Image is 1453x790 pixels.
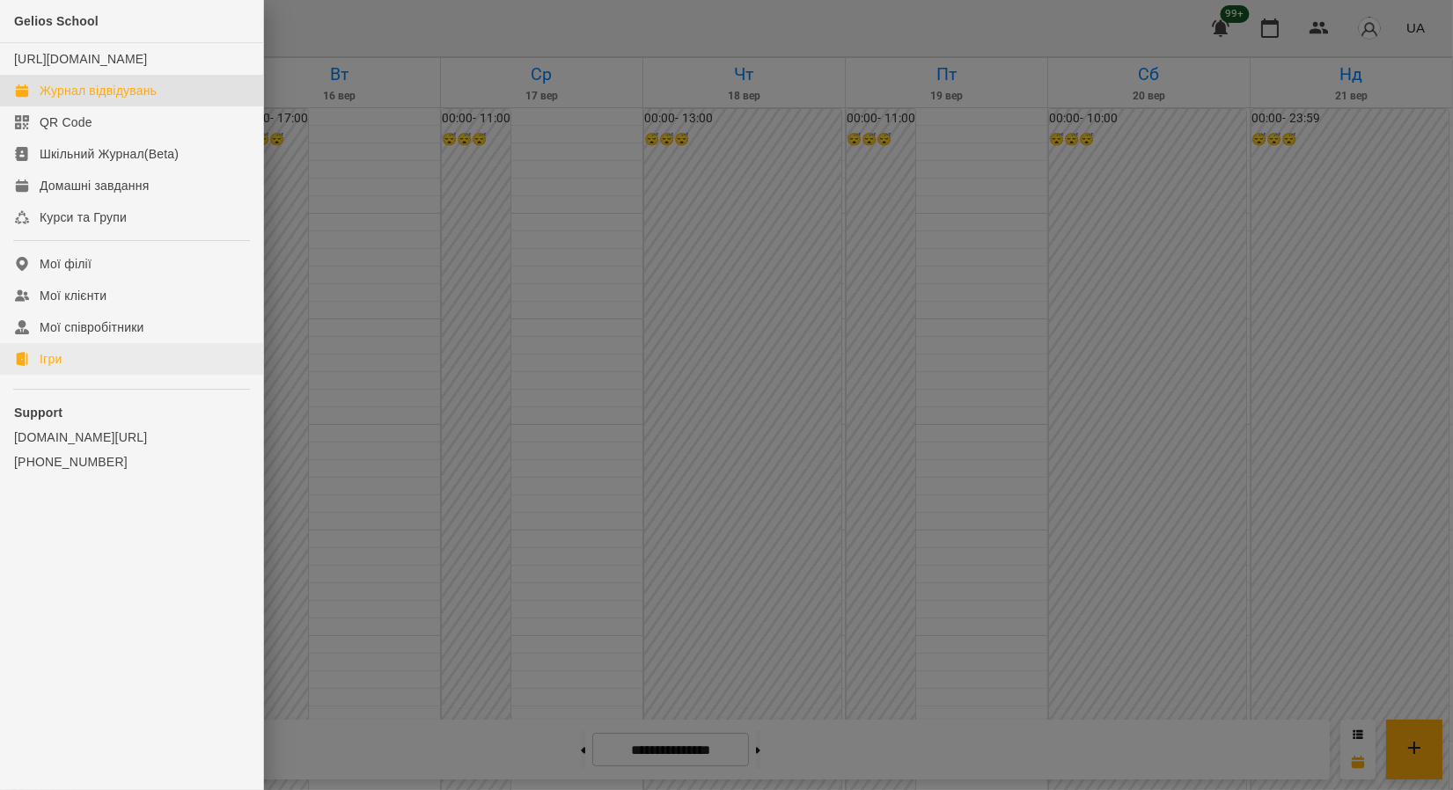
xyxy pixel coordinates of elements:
div: Домашні завдання [40,177,149,194]
a: [URL][DOMAIN_NAME] [14,52,147,66]
div: QR Code [40,113,92,131]
a: [PHONE_NUMBER] [14,453,249,471]
div: Мої клієнти [40,287,106,304]
p: Support [14,404,249,421]
div: Журнал відвідувань [40,82,157,99]
div: Ігри [40,350,62,368]
div: Мої співробітники [40,318,144,336]
div: Курси та Групи [40,208,127,226]
span: Gelios School [14,14,99,28]
div: Шкільний Журнал(Beta) [40,145,179,163]
a: [DOMAIN_NAME][URL] [14,428,249,446]
div: Мої філії [40,255,92,273]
